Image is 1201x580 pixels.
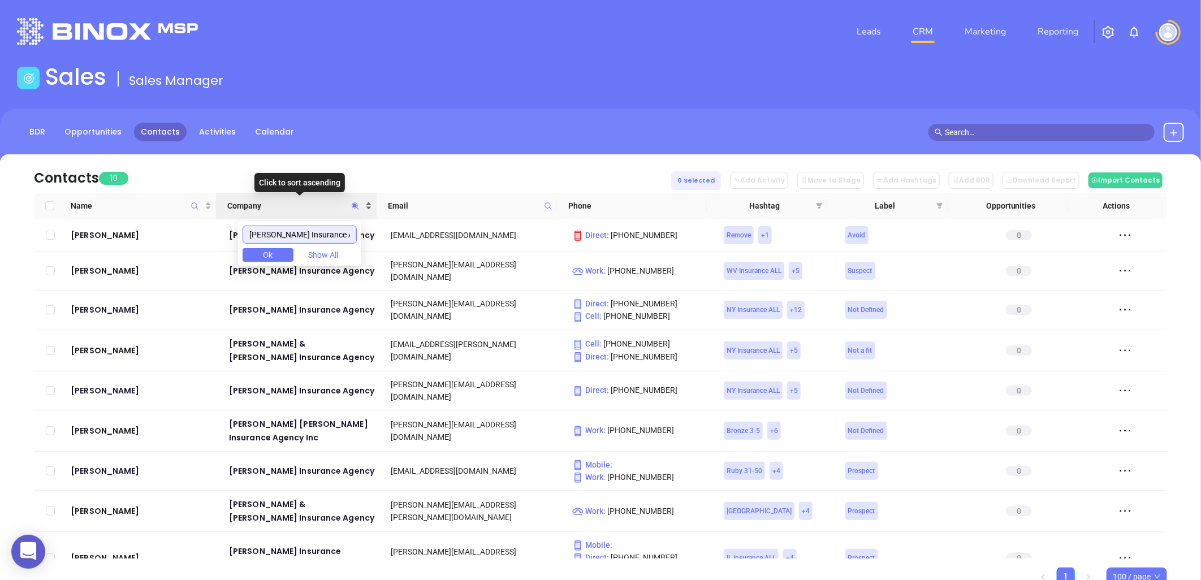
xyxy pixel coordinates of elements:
[129,72,223,89] span: Sales Manager
[71,504,213,518] a: [PERSON_NAME]
[671,171,721,190] div: 0 Selected
[71,264,213,278] a: [PERSON_NAME]
[572,507,606,516] span: Work :
[1127,25,1141,39] img: iconNotification
[727,505,792,517] span: [GEOGRAPHIC_DATA]
[839,200,932,212] span: Label
[727,465,762,477] span: Ruby 31-50
[848,229,866,241] span: Avoid
[229,384,375,397] a: [PERSON_NAME] Insurance Agency
[572,471,708,483] p: [PHONE_NUMBER]
[391,418,556,443] div: [PERSON_NAME][EMAIL_ADDRESS][DOMAIN_NAME]
[945,126,1148,138] input: Search…
[761,229,769,241] span: + 1
[71,344,213,357] div: [PERSON_NAME]
[790,384,798,397] span: + 5
[572,424,708,436] p: [PHONE_NUMBER]
[229,464,375,478] div: [PERSON_NAME] Insurance Agency
[792,265,800,277] span: + 5
[66,193,217,219] th: Name
[572,386,609,395] span: Direct :
[572,384,708,396] p: [PHONE_NUMBER]
[388,200,539,212] span: Email
[229,544,375,572] div: [PERSON_NAME] Insurance Agency, Inc.
[572,473,606,482] span: Work :
[935,128,943,136] span: search
[572,231,609,240] span: Direct :
[873,172,940,189] button: Add Hashtags
[309,249,339,261] span: Show All
[727,304,780,316] span: NY Insurance ALL
[934,197,945,214] span: filter
[229,303,375,317] a: [PERSON_NAME] Insurance Agency
[572,311,602,321] span: Cell :
[848,384,884,397] span: Not Defined
[848,425,884,437] span: Not Defined
[572,352,609,361] span: Direct :
[391,297,556,322] div: [PERSON_NAME][EMAIL_ADDRESS][DOMAIN_NAME]
[229,417,375,444] a: [PERSON_NAME] [PERSON_NAME] Insurance Agency Inc
[936,202,943,209] span: filter
[770,425,778,437] span: + 6
[71,424,213,438] a: [PERSON_NAME]
[797,172,864,189] button: Move to Stage
[216,193,376,219] th: Company
[1006,305,1032,315] span: 0
[572,310,708,322] p: [PHONE_NUMBER]
[71,303,213,317] a: [PERSON_NAME]
[227,200,362,212] span: Company
[229,228,375,242] a: [PERSON_NAME] Insurance Agency
[572,505,708,517] p: [PHONE_NUMBER]
[572,553,609,562] span: Direct :
[848,304,884,316] span: Not Defined
[1159,23,1177,41] img: user
[572,297,708,310] p: [PHONE_NUMBER]
[229,497,375,525] a: [PERSON_NAME] & [PERSON_NAME] Insurance Agency
[58,123,128,141] a: Opportunities
[727,265,781,277] span: WV Insurance ALL
[572,229,708,241] p: [PHONE_NUMBER]
[1068,193,1158,219] th: Actions
[852,20,885,43] a: Leads
[391,258,556,283] div: [PERSON_NAME][EMAIL_ADDRESS][DOMAIN_NAME]
[1003,172,1079,189] button: Download Report
[572,426,606,435] span: Work :
[772,465,780,477] span: + 4
[1006,466,1032,476] span: 0
[229,337,375,364] a: [PERSON_NAME] & [PERSON_NAME] Insurance Agency
[45,63,106,90] h1: Sales
[71,384,213,397] a: [PERSON_NAME]
[1006,230,1032,240] span: 0
[1006,386,1032,396] span: 0
[949,172,993,189] button: Add BDR
[229,264,375,278] a: [PERSON_NAME] Insurance Agency
[572,265,708,277] p: [PHONE_NUMBER]
[248,123,301,141] a: Calendar
[71,200,203,212] span: Name
[718,200,811,212] span: Hashtag
[848,505,875,517] span: Prospect
[391,499,556,523] div: [PERSON_NAME][EMAIL_ADDRESS][PERSON_NAME][DOMAIN_NAME]
[391,546,556,570] div: [PERSON_NAME][EMAIL_ADDRESS][DOMAIN_NAME]
[17,18,198,45] img: logo
[908,20,938,43] a: CRM
[848,465,875,477] span: Prospect
[243,248,293,262] button: Ok
[1088,172,1163,188] button: Import Contacts
[263,249,273,261] span: Ok
[1006,553,1032,563] span: 0
[71,228,213,242] a: [PERSON_NAME]
[557,193,707,219] th: Phone
[727,229,751,241] span: Remove
[960,20,1010,43] a: Marketing
[1006,426,1032,436] span: 0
